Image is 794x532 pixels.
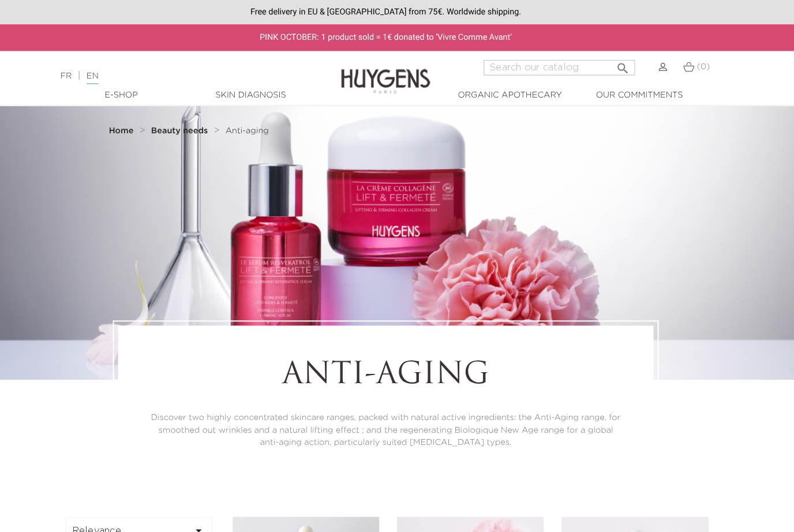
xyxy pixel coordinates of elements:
span: Anti-aging [241,123,283,132]
p: Discover two highly concentrated skincare ranges, packed with natural active ingredients: the Ant... [168,400,626,437]
input: Search [492,58,639,73]
div: | [75,67,323,81]
a: Beauty needs [169,123,227,132]
a: Anti-aging [241,123,283,132]
i:  [621,56,635,70]
i:  [208,509,222,523]
a: Home [128,123,154,132]
img: Huygens [354,48,440,93]
strong: Beauty needs [169,123,224,132]
button: Relevance [85,503,229,529]
a: Organic Apothecary [460,87,575,99]
span: (0) [699,61,712,69]
a: Our commitments [586,87,701,99]
a: EN [106,70,118,82]
a: FR [81,70,92,78]
strong: Home [128,123,152,132]
h1: Anti-aging [168,349,626,383]
a: Skin Diagnosis [208,87,323,99]
a: E-Shop [82,87,197,99]
button:  [617,55,638,70]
